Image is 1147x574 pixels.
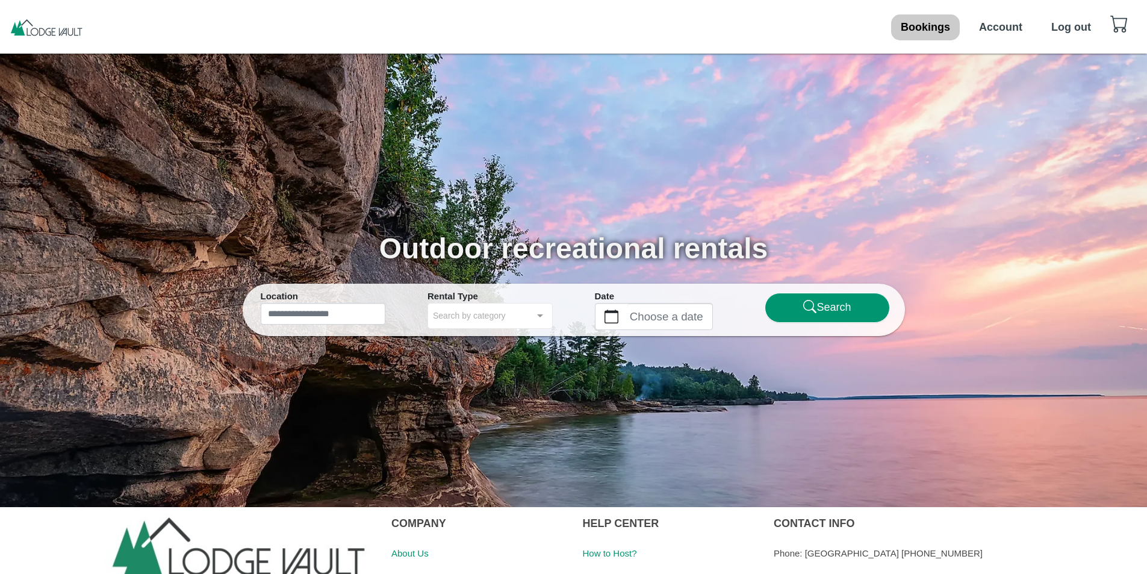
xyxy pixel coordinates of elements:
button: Account [969,14,1032,40]
div: COMPANY [391,507,564,540]
b: Bookings [901,21,950,33]
div: Location [261,290,386,304]
b: Log out [1051,21,1091,33]
a: How to Host? [582,548,636,558]
svg: cart [1110,14,1128,33]
span: Outdoor recreational rentals [379,232,768,264]
div: Date [595,290,720,304]
a: About Us [391,548,429,558]
button: calendar [595,304,627,329]
svg: calendar [605,310,618,323]
button: Bookings [891,14,960,40]
svg: search [803,300,817,314]
div: HELP CENTER [582,507,755,540]
span: Search by category [433,308,506,322]
button: Log out [1042,14,1101,40]
label: Choose a date [627,304,712,329]
div: CONTACT INFO [774,507,1138,540]
div: Rental Type [427,290,553,304]
div: Phone: [GEOGRAPHIC_DATA] [PHONE_NUMBER] [774,540,1138,567]
b: Account [979,21,1022,33]
button: searchSearch [765,293,890,323]
img: pAKp5ICTv7cAAAAASUVORK5CYII= [9,18,84,36]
